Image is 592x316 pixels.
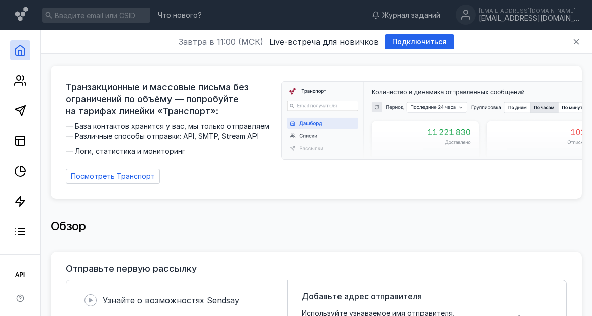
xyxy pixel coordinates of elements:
a: Что нового? [153,12,207,19]
div: [EMAIL_ADDRESS][DOMAIN_NAME] [479,14,579,23]
div: [EMAIL_ADDRESS][DOMAIN_NAME] [479,8,579,14]
span: Узнайте о возможностях Sendsay [103,295,239,305]
a: Журнал заданий [367,10,445,20]
span: Журнал заданий [382,10,440,20]
span: Транзакционные и массовые письма без ограничений по объёму — попробуйте на тарифах линейки «Транс... [66,81,275,117]
span: Добавьте адрес отправителя [302,290,422,302]
span: Что нового? [158,12,202,19]
button: Подключиться [385,34,454,49]
h3: Отправьте первую рассылку [66,264,197,274]
span: Завтра в 11:00 (МСК) [179,36,263,48]
span: Live-встреча для новичков [269,36,379,48]
span: Обзор [51,219,86,233]
span: Посмотреть Транспорт [71,172,155,181]
span: — База контактов хранится у вас, мы только отправляем — Различные способы отправки: API, SMTP, St... [66,121,275,156]
span: Подключиться [392,38,447,46]
input: Введите email или CSID [42,8,150,23]
a: Посмотреть Транспорт [66,169,160,184]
